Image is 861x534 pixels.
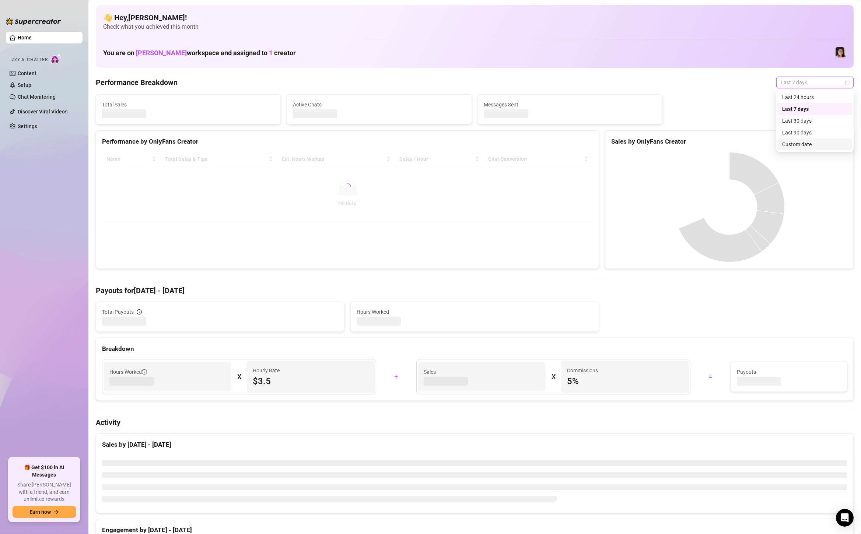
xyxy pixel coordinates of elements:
span: Check what you achieved this month [103,23,846,31]
button: Earn nowarrow-right [13,506,76,518]
span: 🎁 Get $100 in AI Messages [13,464,76,478]
span: Total Payouts [102,308,134,316]
img: logo-BBDzfeDw.svg [6,18,61,25]
span: Active Chats [293,101,465,109]
span: 5 % [567,375,683,387]
div: Last 7 days [782,105,848,113]
span: Hours Worked [109,368,147,376]
a: Home [18,35,32,41]
span: $3.5 [253,375,369,387]
span: Izzy AI Chatter [10,56,48,63]
span: Sales [424,368,540,376]
div: Breakdown [102,344,847,354]
span: Last 7 days [781,77,849,88]
a: Content [18,70,36,76]
div: Sales by OnlyFans Creator [611,137,847,147]
h1: You are on workspace and assigned to creator [103,49,296,57]
div: Last 24 hours [778,91,852,103]
span: arrow-right [54,509,59,514]
span: [PERSON_NAME] [136,49,187,57]
span: info-circle [137,309,142,315]
span: Hours Worked [357,308,593,316]
div: = [695,371,726,383]
h4: Activity [96,417,854,428]
div: Custom date [778,138,852,150]
h4: Payouts for [DATE] - [DATE] [96,285,854,296]
span: info-circle [142,369,147,375]
a: Chat Monitoring [18,94,56,100]
div: Performance by OnlyFans Creator [102,137,593,147]
div: Open Intercom Messenger [836,509,854,527]
img: AI Chatter [50,53,62,64]
div: Last 24 hours [782,93,848,101]
a: Settings [18,123,37,129]
div: Last 7 days [778,103,852,115]
article: Hourly Rate [253,366,280,375]
div: X [237,371,241,383]
a: Discover Viral Videos [18,109,67,115]
div: Sales by [DATE] - [DATE] [102,440,847,450]
span: loading [342,182,353,192]
div: Last 30 days [782,117,848,125]
span: Share [PERSON_NAME] with a friend, and earn unlimited rewards [13,481,76,503]
div: Last 90 days [778,127,852,138]
div: Custom date [782,140,848,148]
span: Messages Sent [484,101,657,109]
div: + [381,371,412,383]
span: 1 [269,49,273,57]
article: Commissions [567,366,598,375]
span: calendar [845,80,850,85]
h4: 👋 Hey, [PERSON_NAME] ! [103,13,846,23]
img: Luna [836,47,846,57]
div: Last 90 days [782,129,848,137]
span: Earn now [29,509,51,515]
div: X [552,371,555,383]
h4: Performance Breakdown [96,77,178,88]
span: Payouts [737,368,841,376]
div: Last 30 days [778,115,852,127]
a: Setup [18,82,31,88]
span: Total Sales [102,101,274,109]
